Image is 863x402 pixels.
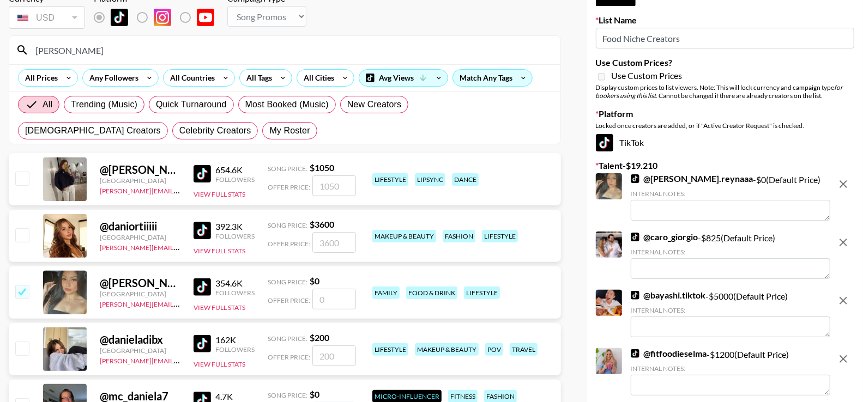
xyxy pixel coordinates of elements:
[29,41,554,59] input: Search by User Name
[631,232,698,242] a: @caro_giorgio
[310,389,319,399] strong: $ 0
[596,108,854,119] label: Platform
[415,173,445,186] div: lipsync
[164,70,217,86] div: All Countries
[268,183,310,191] span: Offer Price:
[631,291,639,300] img: TikTok
[312,345,356,366] input: 200
[268,278,307,286] span: Song Price:
[100,241,261,252] a: [PERSON_NAME][EMAIL_ADDRESS][DOMAIN_NAME]
[631,290,830,337] div: - $ 5000 (Default Price)
[631,364,830,373] div: Internal Notes:
[415,343,479,356] div: makeup & beauty
[268,221,307,229] span: Song Price:
[631,306,830,314] div: Internal Notes:
[100,163,180,176] div: @ [PERSON_NAME].cntt
[596,134,854,151] div: TikTok
[94,6,223,29] div: Remove selected talent to change platforms
[100,346,180,355] div: [GEOGRAPHIC_DATA]
[268,391,307,399] span: Song Price:
[297,70,336,86] div: All Cities
[453,70,532,86] div: Match Any Tags
[631,348,707,359] a: @fitfoodieselma
[268,296,310,304] span: Offer Price:
[832,348,854,370] button: remove
[312,175,356,196] input: 1050
[832,173,854,195] button: remove
[154,9,171,26] img: Instagram
[11,8,83,27] div: USD
[43,98,52,111] span: All
[194,335,211,352] img: TikTok
[194,278,211,296] img: TikTok
[310,219,334,229] strong: $ 3600
[215,278,255,289] div: 354.6K
[194,165,211,182] img: TikTok
[215,334,255,345] div: 162K
[156,98,227,111] span: Quick Turnaround
[215,345,255,354] div: Followers
[100,220,180,233] div: @ daniortiiiii
[268,240,310,248] span: Offer Price:
[215,232,255,240] div: Followers
[194,360,245,368] button: View Full Stats
[215,221,255,232] div: 392.3K
[111,9,128,26] img: TikTok
[268,165,307,173] span: Song Price:
[832,290,854,312] button: remove
[215,175,255,184] div: Followers
[100,185,261,195] a: [PERSON_NAME][EMAIL_ADDRESS][DOMAIN_NAME]
[452,173,479,186] div: dance
[215,391,255,402] div: 4.7K
[100,333,180,346] div: @ danieladibx
[245,98,329,111] span: Most Booked (Music)
[631,232,830,279] div: - $ 825 (Default Price)
[83,70,141,86] div: Any Followers
[485,343,503,356] div: pov
[631,174,639,183] img: TikTok
[215,165,255,175] div: 654.6K
[268,334,307,343] span: Song Price:
[631,173,830,221] div: - $ 0 (Default Price)
[372,343,408,356] div: lifestyle
[406,287,457,299] div: food & drink
[372,173,408,186] div: lifestyle
[612,70,683,81] span: Use Custom Prices
[100,298,313,308] a: [PERSON_NAME][EMAIL_ADDRESS][PERSON_NAME][DOMAIN_NAME]
[310,276,319,286] strong: $ 0
[100,290,180,298] div: [GEOGRAPHIC_DATA]
[71,98,137,111] span: Trending (Music)
[596,83,854,100] div: Display custom prices to list viewers. Note: This will lock currency and campaign type . Cannot b...
[100,176,180,185] div: [GEOGRAPHIC_DATA]
[194,190,245,198] button: View Full Stats
[832,232,854,253] button: remove
[310,162,334,173] strong: $ 1050
[596,160,854,171] label: Talent - $ 19.210
[310,332,329,343] strong: $ 200
[631,348,830,395] div: - $ 1200 (Default Price)
[464,287,500,299] div: lifestyle
[312,289,356,309] input: 0
[510,343,538,356] div: travel
[268,353,310,361] span: Offer Price:
[596,83,843,100] em: for bookers using this list
[197,9,214,26] img: YouTube
[312,232,356,253] input: 3600
[596,134,613,151] img: TikTok
[194,222,211,239] img: TikTok
[359,70,448,86] div: Avg Views
[19,70,60,86] div: All Prices
[631,173,753,184] a: @[PERSON_NAME].reynaaa
[631,233,639,241] img: TikTok
[215,289,255,297] div: Followers
[194,247,245,255] button: View Full Stats
[482,230,518,242] div: lifestyle
[269,124,310,137] span: My Roster
[443,230,475,242] div: fashion
[631,190,830,198] div: Internal Notes:
[100,233,180,241] div: [GEOGRAPHIC_DATA]
[372,287,400,299] div: family
[372,230,436,242] div: makeup & beauty
[100,355,261,365] a: [PERSON_NAME][EMAIL_ADDRESS][DOMAIN_NAME]
[596,121,854,130] div: Locked once creators are added, or if "Active Creator Request" is checked.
